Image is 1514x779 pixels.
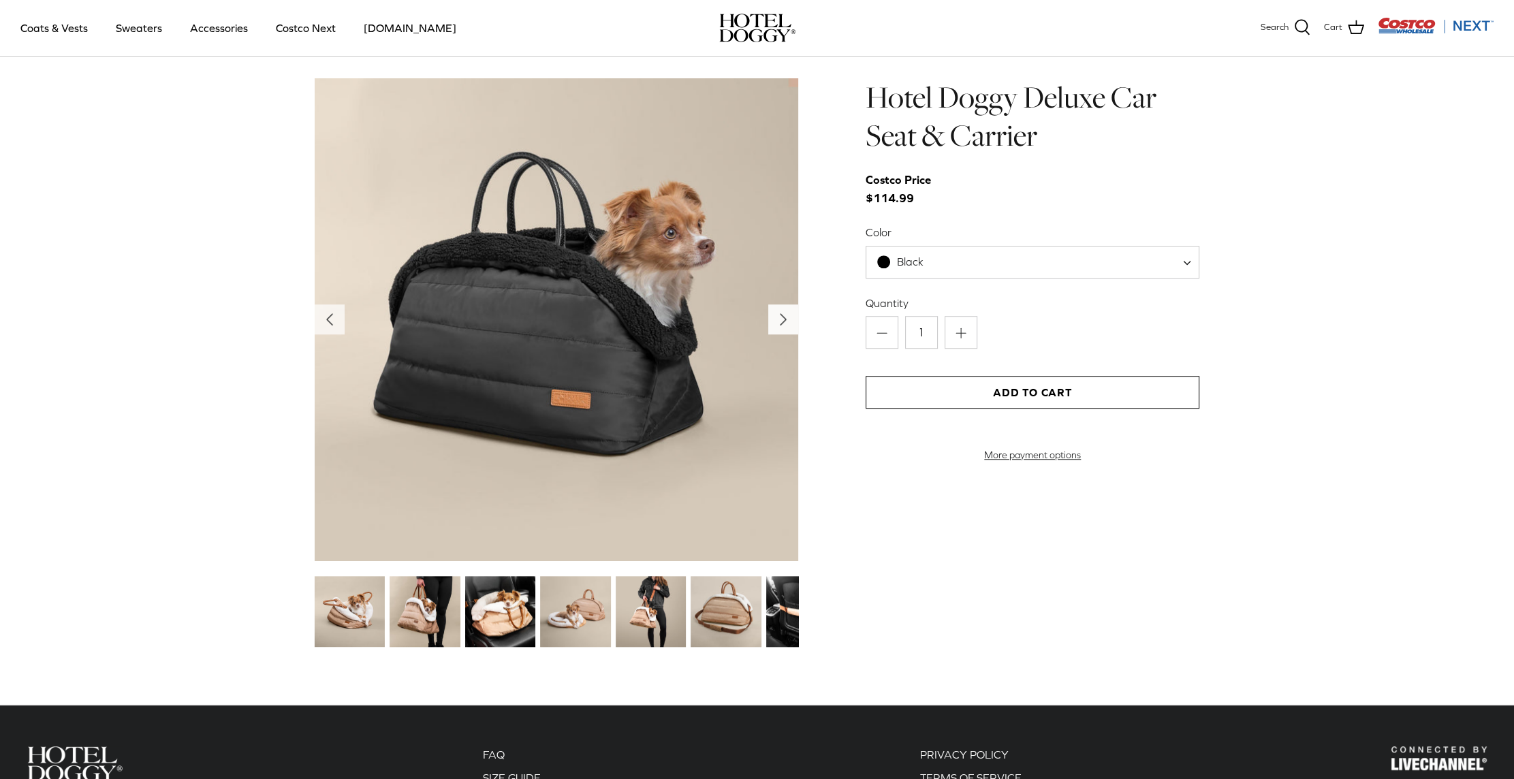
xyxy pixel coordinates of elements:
a: Sweaters [104,5,174,51]
span: Black [866,255,951,269]
a: Visit Costco Next [1378,26,1494,36]
img: Costco Next [1378,17,1494,34]
a: Coats & Vests [8,5,100,51]
span: Black [897,255,924,268]
a: PRIVACY POLICY [920,748,1009,761]
a: Accessories [178,5,260,51]
img: hoteldoggycom [719,14,795,42]
a: More payment options [866,449,1199,461]
button: Next [768,304,798,334]
a: [DOMAIN_NAME] [351,5,469,51]
span: Cart [1324,20,1342,35]
button: Add to Cart [866,376,1199,409]
div: Costco Price [866,171,931,189]
img: Hotel Doggy Costco Next [1391,746,1487,770]
img: small dog in a tan dog carrier on a black seat in the car [465,576,535,646]
a: FAQ [483,748,505,761]
span: Black [866,246,1199,279]
a: Costco Next [264,5,348,51]
input: Quantity [905,316,938,349]
span: Search [1261,20,1289,35]
a: Search [1261,19,1310,37]
span: $114.99 [866,171,945,208]
label: Quantity [866,296,1199,311]
a: hoteldoggy.com hoteldoggycom [719,14,795,42]
button: Previous [315,304,345,334]
a: Cart [1324,19,1364,37]
h1: Hotel Doggy Deluxe Car Seat & Carrier [866,78,1199,155]
label: Color [866,225,1199,240]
